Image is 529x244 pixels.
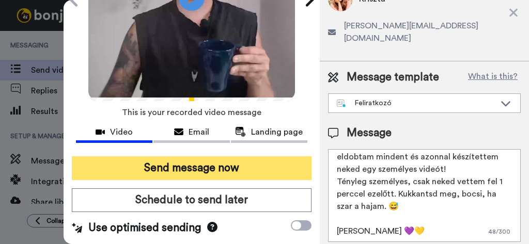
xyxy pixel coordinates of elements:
[110,126,133,138] span: Video
[337,98,495,108] div: Feliratkozó
[88,220,201,236] span: Use optimised sending
[189,126,209,138] span: Email
[347,125,392,141] span: Message
[347,70,439,85] span: Message template
[72,156,312,180] button: Send message now
[465,70,521,85] button: What is this?
[328,149,521,242] textarea: Szia {first_name}! [PERSON_NAME] Amikor megláttam, hogy feliratkoztál, eldobtam mindent és azonna...
[251,126,303,138] span: Landing page
[72,188,312,212] button: Schedule to send later
[122,101,261,124] span: This is your recorded video message
[337,100,347,108] img: nextgen-template.svg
